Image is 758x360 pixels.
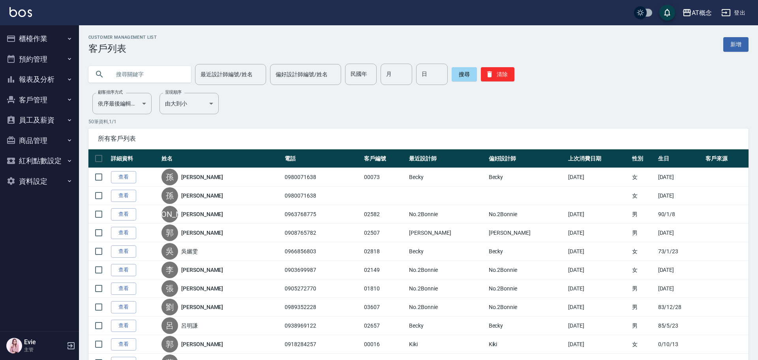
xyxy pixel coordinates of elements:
input: 搜尋關鍵字 [111,64,185,85]
h3: 客戶列表 [88,43,157,54]
td: Becky [407,168,486,187]
td: [DATE] [566,261,630,279]
th: 客戶來源 [704,149,749,168]
td: 02818 [362,242,407,261]
td: No.2Bonnie [407,298,486,317]
a: [PERSON_NAME] [181,285,223,292]
td: No.2Bonnie [487,205,566,224]
p: 主管 [24,346,64,353]
a: 查看 [111,208,136,221]
button: 資料設定 [3,171,76,192]
td: 0918284257 [283,335,362,354]
td: Becky [487,242,566,261]
td: 02149 [362,261,407,279]
td: No.2Bonnie [407,279,486,298]
td: 女 [630,242,656,261]
a: 查看 [111,264,136,276]
td: 0980071638 [283,187,362,205]
a: 查看 [111,245,136,258]
td: 男 [630,317,656,335]
td: 0989352228 [283,298,362,317]
div: 由大到小 [159,93,219,114]
button: 報表及分析 [3,69,76,90]
span: 所有客戶列表 [98,135,739,143]
p: 50 筆資料, 1 / 1 [88,118,749,125]
div: 張 [161,280,178,297]
a: 吳孋雯 [181,247,198,255]
td: 03607 [362,298,407,317]
td: 男 [630,224,656,242]
button: 登出 [718,6,749,20]
td: No.2Bonnie [487,261,566,279]
td: 02582 [362,205,407,224]
td: Becky [487,168,566,187]
td: 女 [630,168,656,187]
a: 查看 [111,227,136,239]
td: Becky [487,317,566,335]
td: 0908765782 [283,224,362,242]
div: 吳 [161,243,178,260]
div: 孫 [161,169,178,185]
button: 商品管理 [3,130,76,151]
td: 83/12/28 [656,298,704,317]
td: 0903699987 [283,261,362,279]
td: 85/5/23 [656,317,704,335]
td: Kiki [487,335,566,354]
th: 電話 [283,149,362,168]
td: [DATE] [566,224,630,242]
td: 0938969122 [283,317,362,335]
td: [PERSON_NAME] [407,224,486,242]
button: save [659,5,675,21]
div: 依序最後編輯時間 [92,93,152,114]
td: [DATE] [566,298,630,317]
button: 員工及薪資 [3,110,76,130]
a: [PERSON_NAME] [181,303,223,311]
td: [DATE] [566,335,630,354]
h2: Customer Management List [88,35,157,40]
td: 0963768775 [283,205,362,224]
button: 清除 [481,67,514,81]
td: 0966856803 [283,242,362,261]
td: 0/10/13 [656,335,704,354]
td: 男 [630,279,656,298]
td: 0980071638 [283,168,362,187]
div: 郭 [161,224,178,241]
td: [PERSON_NAME] [487,224,566,242]
th: 生日 [656,149,704,168]
button: 預約管理 [3,49,76,70]
div: 郭 [161,336,178,352]
td: 男 [630,205,656,224]
td: 02507 [362,224,407,242]
td: 00016 [362,335,407,354]
button: 櫃檯作業 [3,28,76,49]
td: Becky [407,242,486,261]
a: [PERSON_NAME] [181,266,223,274]
h5: Evie [24,338,64,346]
a: 呂明謙 [181,322,198,330]
td: [DATE] [656,187,704,205]
th: 姓名 [159,149,283,168]
div: 李 [161,262,178,278]
th: 詳細資料 [109,149,159,168]
img: Person [6,338,22,354]
div: 孫 [161,187,178,204]
th: 性別 [630,149,656,168]
label: 呈現順序 [165,89,182,95]
a: 查看 [111,338,136,351]
th: 偏好設計師 [487,149,566,168]
label: 顧客排序方式 [98,89,123,95]
td: 00073 [362,168,407,187]
td: 女 [630,261,656,279]
td: 01810 [362,279,407,298]
td: 73/1/23 [656,242,704,261]
td: 女 [630,335,656,354]
a: [PERSON_NAME] [181,173,223,181]
td: No.2Bonnie [487,279,566,298]
a: 查看 [111,301,136,313]
th: 客戶編號 [362,149,407,168]
a: 查看 [111,320,136,332]
td: 女 [630,187,656,205]
th: 上次消費日期 [566,149,630,168]
td: 90/1/8 [656,205,704,224]
a: 查看 [111,171,136,183]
